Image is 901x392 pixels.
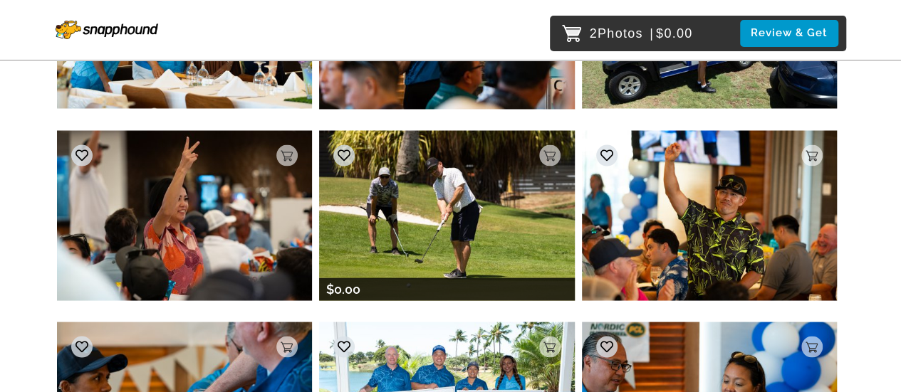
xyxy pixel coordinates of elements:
p: $0.00 [326,277,360,300]
button: Review & Get [740,20,838,46]
img: 220675 [582,130,837,300]
a: Review & Get [740,20,843,46]
img: 220671 [319,130,574,300]
img: Snapphound Logo [56,21,158,39]
img: 220672 [57,130,312,300]
span: | [650,26,654,41]
p: 2 $0.00 [590,22,693,45]
span: Photos [598,22,643,45]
